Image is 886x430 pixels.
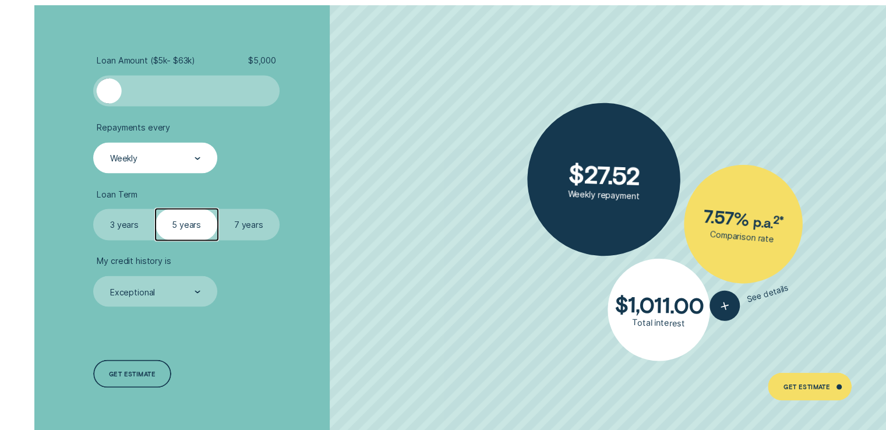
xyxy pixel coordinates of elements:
label: 3 years [93,209,156,239]
label: 5 years [156,209,218,239]
label: 7 years [218,209,280,239]
span: Loan Term [97,189,137,199]
span: Repayments every [97,122,170,132]
div: Exceptional [110,287,155,297]
button: See details [707,273,793,325]
span: $ 5,000 [248,55,276,65]
div: Weekly [110,153,137,163]
span: See details [746,283,790,304]
span: My credit history is [97,255,171,266]
span: Loan Amount ( $5k - $63k ) [97,55,195,65]
a: Get Estimate [768,372,852,400]
a: Get estimate [93,359,171,387]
